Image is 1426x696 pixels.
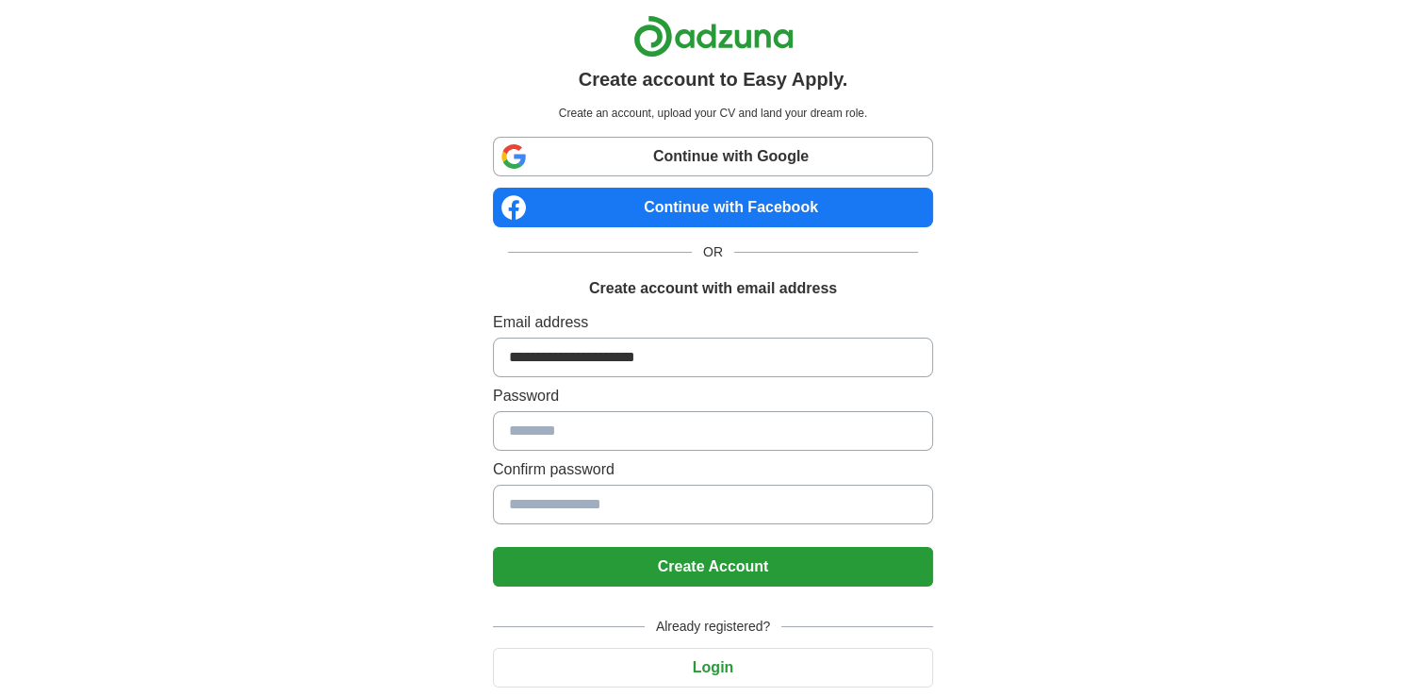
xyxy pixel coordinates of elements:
button: Create Account [493,547,933,587]
h1: Create account with email address [589,277,837,300]
a: Continue with Facebook [493,188,933,227]
label: Email address [493,311,933,334]
a: Continue with Google [493,137,933,176]
p: Create an account, upload your CV and land your dream role. [497,105,929,122]
h1: Create account to Easy Apply. [579,65,848,93]
a: Login [493,659,933,675]
span: Already registered? [645,617,781,637]
img: Adzuna logo [633,15,794,58]
span: OR [692,242,734,262]
label: Confirm password [493,458,933,481]
label: Password [493,385,933,407]
button: Login [493,648,933,688]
